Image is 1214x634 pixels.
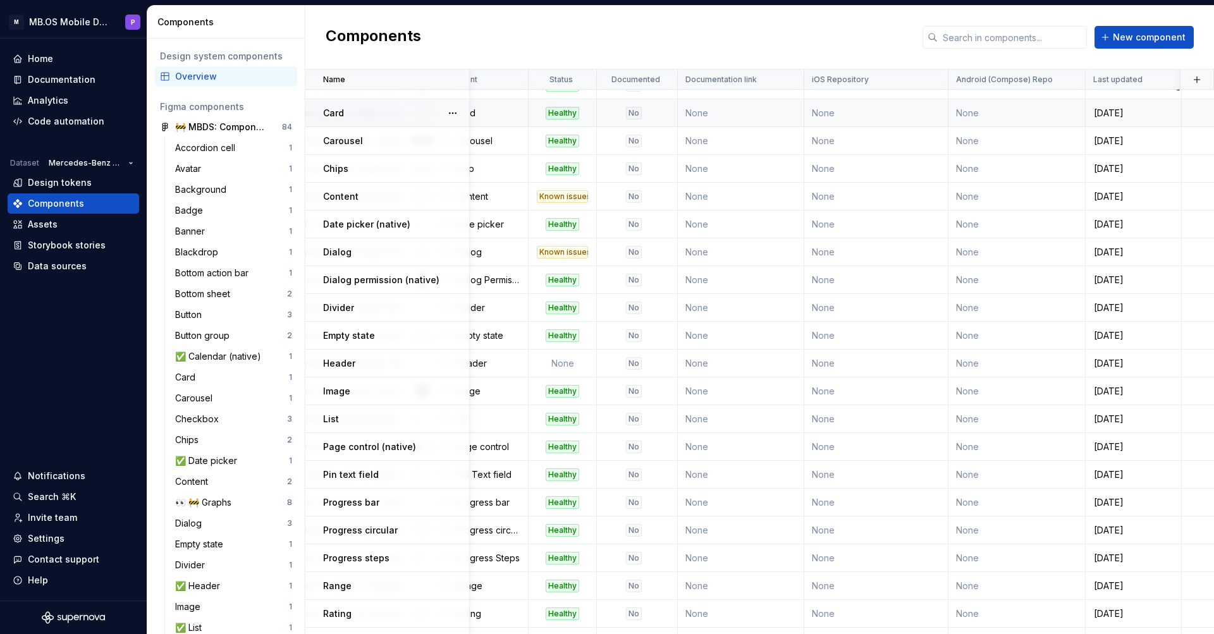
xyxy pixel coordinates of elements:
p: Progress steps [323,552,389,564]
div: Components [28,197,84,210]
p: Range [323,580,352,592]
td: None [804,544,948,572]
div: PIN Text field [455,468,520,481]
div: 3 [287,518,292,528]
div: No [626,246,642,259]
td: None [678,377,804,405]
a: Analytics [8,90,139,111]
td: None [804,294,948,322]
div: [DATE] [1086,552,1180,564]
a: Code automation [8,111,139,131]
div: 1 [289,393,292,403]
div: Page control [455,441,520,453]
div: Carousel [175,392,218,405]
div: Healthy [546,552,579,564]
span: Mercedes-Benz 2.0 [49,158,123,168]
a: Button group2 [170,326,297,346]
div: MB.OS Mobile Design System [29,16,110,28]
td: None [678,405,804,433]
p: Image [323,385,350,398]
div: Card [455,107,520,119]
p: Documentation link [685,75,757,85]
td: None [804,155,948,183]
td: None [804,210,948,238]
p: Dialog permission (native) [323,274,439,286]
div: [DATE] [1086,190,1180,203]
a: Storybook stories [8,235,139,255]
div: Carousel [455,135,520,147]
td: None [678,155,804,183]
div: Notifications [28,470,85,482]
td: None [678,266,804,294]
div: Contact support [28,553,99,566]
div: 84 [282,122,292,132]
td: None [678,544,804,572]
div: Range [455,580,520,592]
td: None [678,127,804,155]
div: Chips [175,434,204,446]
a: Bottom action bar1 [170,263,297,283]
div: 1 [289,623,292,633]
td: None [948,377,1086,405]
div: 🚧 MBDS: Components [175,121,269,133]
td: None [678,516,804,544]
div: Assets [28,218,58,231]
div: Bottom action bar [175,267,254,279]
div: Badge [175,204,208,217]
a: Background1 [170,180,297,200]
div: [DATE] [1086,246,1180,259]
div: Known issues [537,246,588,259]
td: None [804,322,948,350]
div: Dialog [175,517,207,530]
div: Divider [175,559,210,571]
a: ✅ Date picker1 [170,451,297,471]
td: None [678,294,804,322]
p: Page control (native) [323,441,416,453]
a: Badge1 [170,200,297,221]
div: Rating [455,607,520,620]
div: [DATE] [1086,580,1180,592]
button: Notifications [8,466,139,486]
div: Healthy [546,468,579,481]
div: Image [175,600,205,613]
div: No [626,135,642,147]
a: 👀 🚧 Graphs8 [170,492,297,513]
div: Divider [455,302,520,314]
div: Healthy [546,385,579,398]
div: Known issues [537,190,588,203]
p: Chips [323,162,348,175]
p: Divider [323,302,354,314]
div: Search ⌘K [28,491,76,503]
div: Overview [175,70,292,83]
div: Components [157,16,300,28]
div: Accordion cell [175,142,240,154]
div: Banner [175,225,210,238]
div: Content [175,475,213,488]
div: [DATE] [1086,468,1180,481]
div: Chip [455,162,520,175]
div: 1 [289,372,292,382]
div: No [626,190,642,203]
td: None [948,99,1086,127]
div: P [131,17,135,27]
div: Invite team [28,511,77,524]
td: None [948,266,1086,294]
td: None [948,516,1086,544]
td: None [804,350,948,377]
div: No [626,329,642,342]
div: Image [455,385,520,398]
div: 1 [289,539,292,549]
div: 3 [287,414,292,424]
button: Contact support [8,549,139,570]
td: None [678,183,804,210]
div: Code automation [28,115,104,128]
td: None [948,461,1086,489]
span: New component [1113,31,1186,44]
p: Date picker (native) [323,218,410,231]
a: Divider1 [170,555,297,575]
div: No [626,357,642,370]
div: [DATE] [1086,413,1180,425]
div: ✅ Date picker [175,454,242,467]
p: List [323,413,339,425]
td: None [804,99,948,127]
